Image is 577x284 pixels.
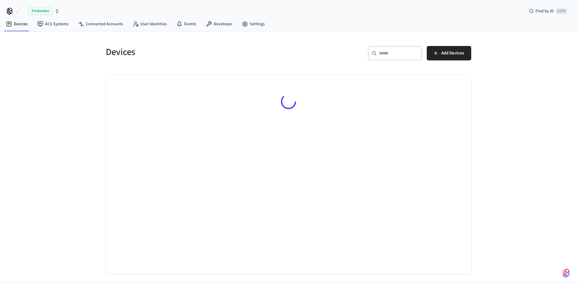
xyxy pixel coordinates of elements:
[106,46,285,58] h5: Devices
[172,19,201,29] a: Events
[128,19,172,29] a: User Identities
[524,6,572,17] div: Find by IDCtrl K
[563,268,570,278] img: SeamLogoGradient.69752ec5.svg
[556,8,567,14] span: Ctrl K
[536,8,554,14] span: Find by ID
[32,19,73,29] a: ACS Systems
[441,49,464,57] span: Add Devices
[28,7,52,15] span: Production
[427,46,471,60] button: Add Devices
[1,19,32,29] a: Devices
[237,19,270,29] a: Settings
[201,19,237,29] a: Developer
[73,19,128,29] a: Connected Accounts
